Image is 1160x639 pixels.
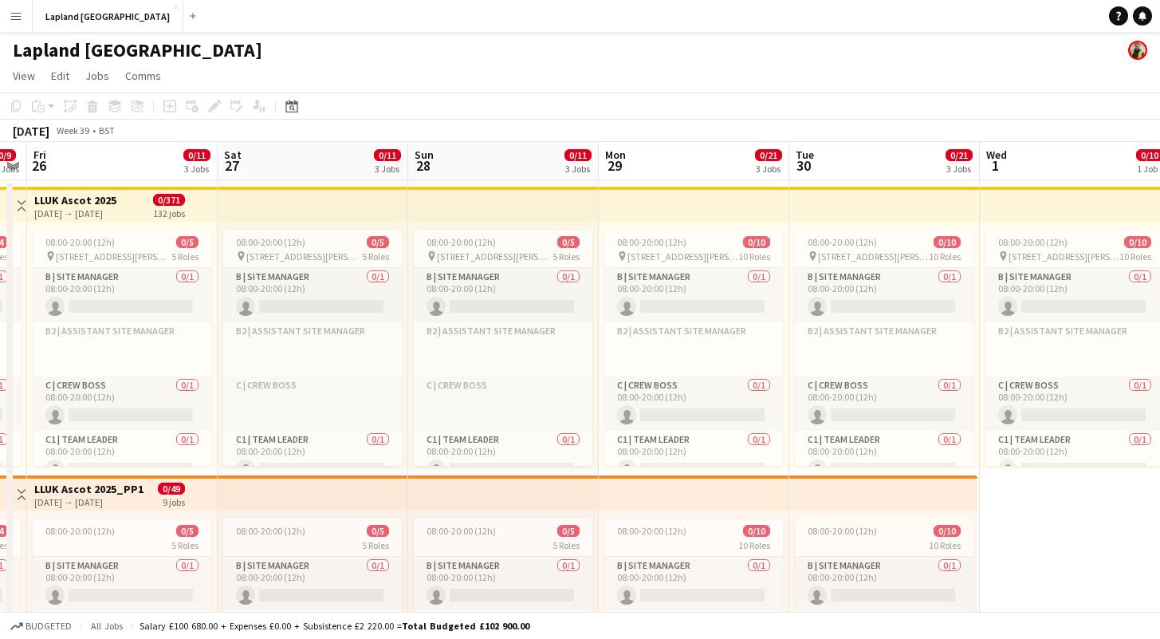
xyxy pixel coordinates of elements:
[1128,41,1147,60] app-user-avatar: Oliver Kent
[6,65,41,86] a: View
[99,124,115,136] div: BST
[53,124,92,136] span: Week 39
[402,620,529,632] span: Total Budgeted £102 900.00
[45,65,76,86] a: Edit
[119,65,167,86] a: Comms
[140,620,529,632] div: Salary £100 680.00 + Expenses £0.00 + Subsistence £2 220.00 =
[13,38,262,62] h1: Lapland [GEOGRAPHIC_DATA]
[8,617,74,635] button: Budgeted
[79,65,116,86] a: Jobs
[33,1,183,32] button: Lapland [GEOGRAPHIC_DATA]
[88,620,126,632] span: All jobs
[26,621,72,632] span: Budgeted
[85,69,109,83] span: Jobs
[125,69,161,83] span: Comms
[51,69,69,83] span: Edit
[13,123,49,139] div: [DATE]
[13,69,35,83] span: View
